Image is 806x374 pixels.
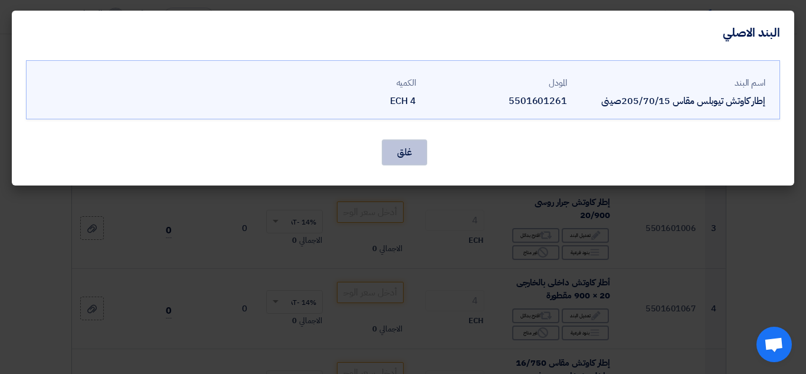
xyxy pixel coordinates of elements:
[576,94,765,108] div: إطار كاوتش تيوبلس مقاس 205/70/15صينى
[274,94,416,108] div: 4 ECH
[274,76,416,90] div: الكميه
[756,327,792,362] div: Open chat
[576,76,765,90] div: اسم البند
[425,94,567,108] div: 5501601261
[425,76,567,90] div: المودل
[382,139,427,165] button: غلق
[723,25,780,40] h4: البند الاصلي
